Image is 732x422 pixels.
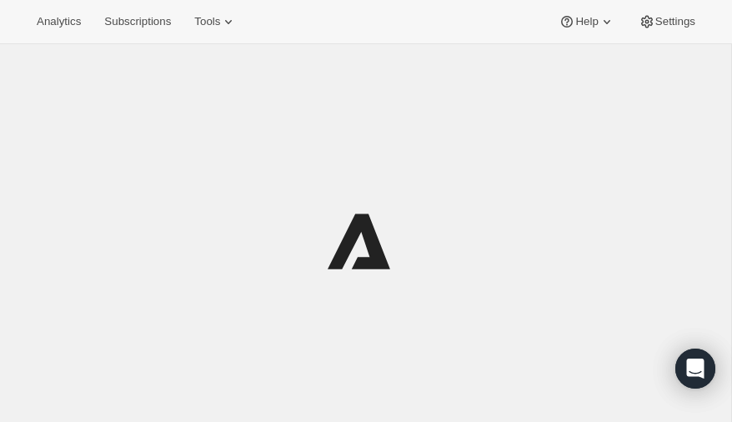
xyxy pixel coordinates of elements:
span: Settings [655,15,695,28]
button: Subscriptions [94,10,181,33]
button: Analytics [27,10,91,33]
button: Help [549,10,624,33]
button: Tools [184,10,247,33]
div: Open Intercom Messenger [675,349,715,389]
span: Subscriptions [104,15,171,28]
span: Analytics [37,15,81,28]
span: Help [575,15,598,28]
span: Tools [194,15,220,28]
button: Settings [629,10,705,33]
